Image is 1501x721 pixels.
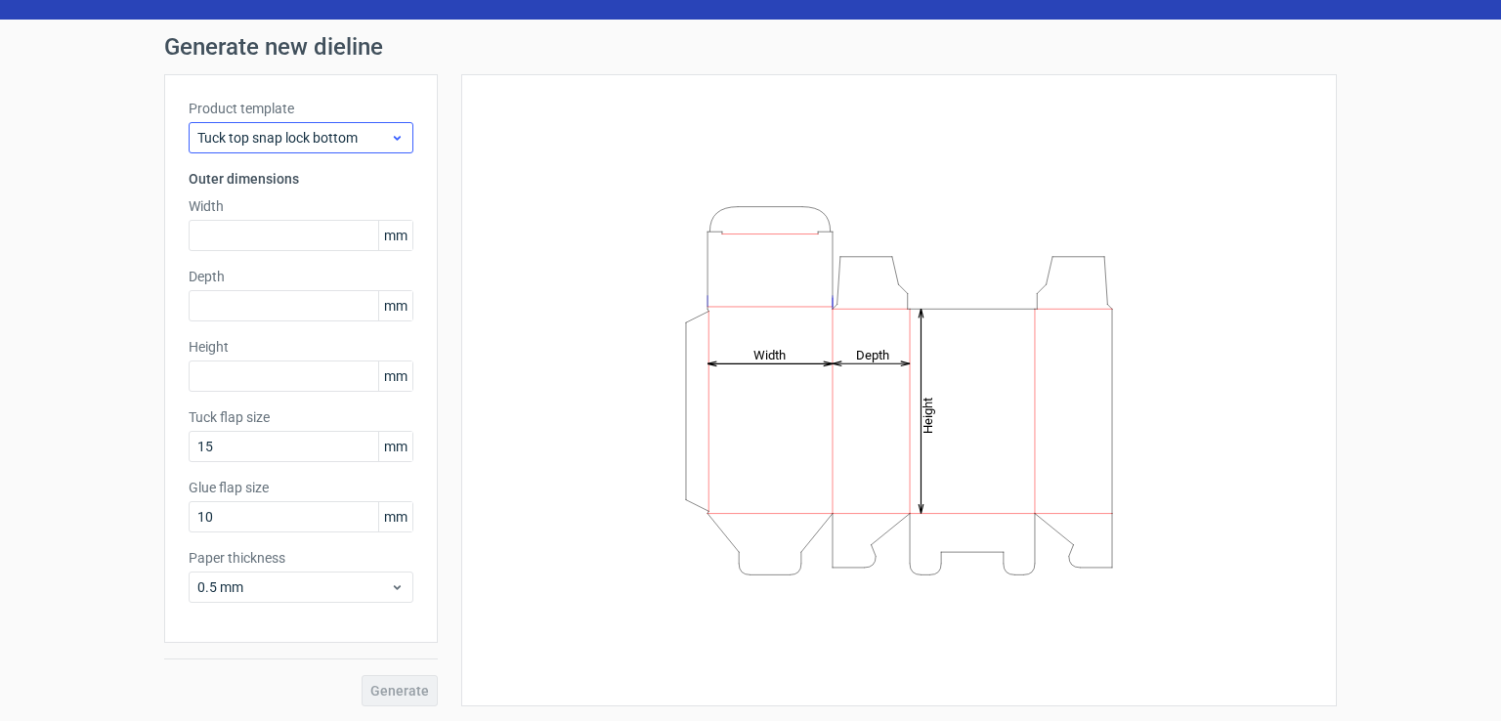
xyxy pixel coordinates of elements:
[378,291,412,320] span: mm
[189,407,413,427] label: Tuck flap size
[197,577,390,597] span: 0.5 mm
[378,502,412,531] span: mm
[378,221,412,250] span: mm
[189,478,413,497] label: Glue flap size
[378,432,412,461] span: mm
[164,35,1337,59] h1: Generate new dieline
[189,548,413,568] label: Paper thickness
[189,99,413,118] label: Product template
[189,337,413,357] label: Height
[378,361,412,391] span: mm
[189,169,413,189] h3: Outer dimensions
[197,128,390,148] span: Tuck top snap lock bottom
[189,196,413,216] label: Width
[856,347,889,361] tspan: Depth
[921,397,935,433] tspan: Height
[753,347,786,361] tspan: Width
[189,267,413,286] label: Depth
